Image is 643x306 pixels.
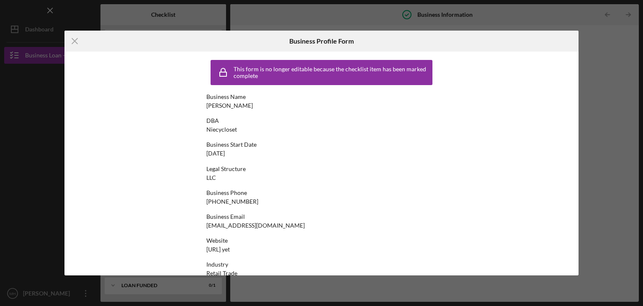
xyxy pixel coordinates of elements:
div: [DATE] [206,150,225,157]
div: Retail Trade [206,270,237,277]
div: Business Phone [206,189,437,196]
div: [URL] yet [206,246,230,253]
div: DBA [206,117,437,124]
div: Business Start Date [206,141,437,148]
div: Business Name [206,93,437,100]
div: Website [206,237,437,244]
h6: Business Profile Form [289,37,354,45]
div: [PERSON_NAME] [206,102,253,109]
div: [EMAIL_ADDRESS][DOMAIN_NAME] [206,222,305,229]
div: Niecycloset [206,126,237,133]
div: [PHONE_NUMBER] [206,198,258,205]
div: Legal Structure [206,166,437,172]
div: LLC [206,174,216,181]
div: Business Email [206,213,437,220]
div: Industry [206,261,437,268]
div: This form is no longer editable because the checklist item has been marked complete [234,66,430,79]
